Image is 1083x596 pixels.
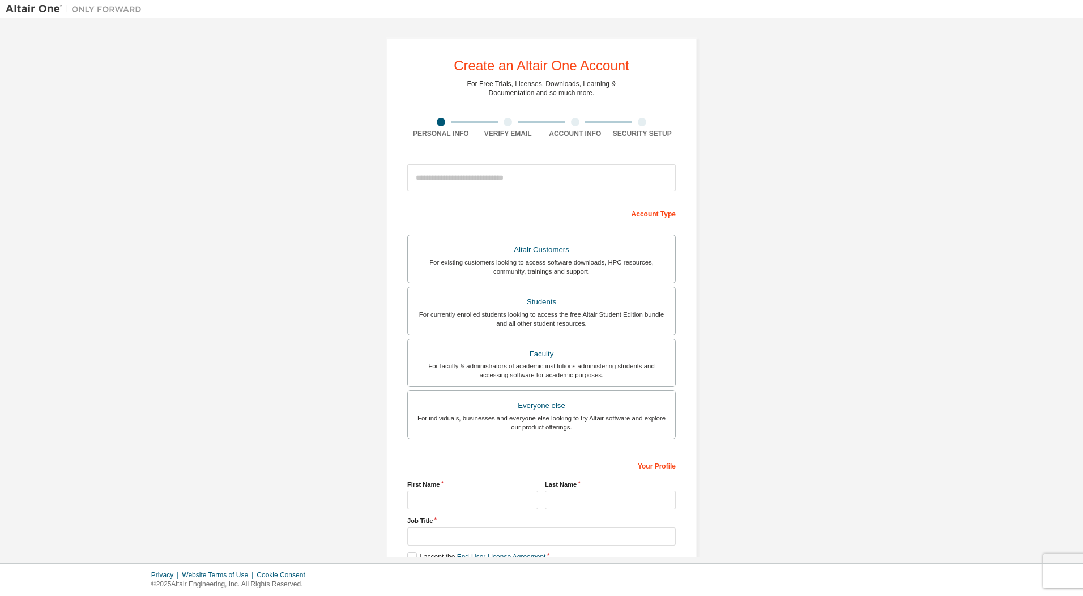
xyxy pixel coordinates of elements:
[467,79,616,97] div: For Free Trials, Licenses, Downloads, Learning & Documentation and so much more.
[151,571,182,580] div: Privacy
[415,361,668,380] div: For faculty & administrators of academic institutions administering students and accessing softwa...
[407,456,676,474] div: Your Profile
[545,480,676,489] label: Last Name
[407,204,676,222] div: Account Type
[609,129,676,138] div: Security Setup
[407,480,538,489] label: First Name
[407,516,676,525] label: Job Title
[415,398,668,414] div: Everyone else
[6,3,147,15] img: Altair One
[475,129,542,138] div: Verify Email
[151,580,312,589] p: © 2025 Altair Engineering, Inc. All Rights Reserved.
[415,310,668,328] div: For currently enrolled students looking to access the free Altair Student Edition bundle and all ...
[541,129,609,138] div: Account Info
[415,346,668,362] div: Faculty
[182,571,257,580] div: Website Terms of Use
[457,553,546,561] a: End-User License Agreement
[415,242,668,258] div: Altair Customers
[415,414,668,432] div: For individuals, businesses and everyone else looking to try Altair software and explore our prod...
[454,59,629,73] div: Create an Altair One Account
[407,552,545,562] label: I accept the
[407,129,475,138] div: Personal Info
[257,571,312,580] div: Cookie Consent
[415,258,668,276] div: For existing customers looking to access software downloads, HPC resources, community, trainings ...
[415,294,668,310] div: Students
